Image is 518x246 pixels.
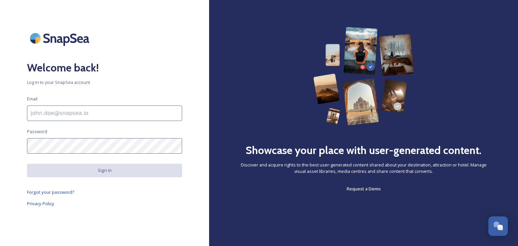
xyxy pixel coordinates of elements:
a: Request a Demo [347,185,381,193]
img: SnapSea Logo [27,27,94,50]
a: Privacy Policy [27,199,182,208]
h2: Showcase your place with user-generated content. [246,142,482,158]
img: 63b42ca75bacad526042e722_Group%20154-p-800.png [313,27,414,125]
span: Discover and acquire rights to the best user-generated content shared about your destination, att... [236,162,491,175]
button: Open Chat [488,216,508,236]
span: Forgot your password? [27,189,75,195]
h2: Welcome back! [27,60,182,76]
button: Sign in [27,164,182,177]
span: Privacy Policy [27,201,54,207]
input: john.doe@snapsea.io [27,105,182,121]
span: Log in to your SnapSea account [27,79,182,86]
a: Forgot your password? [27,188,182,196]
span: Request a Demo [347,186,381,192]
span: Email [27,96,37,102]
span: Password [27,128,47,135]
